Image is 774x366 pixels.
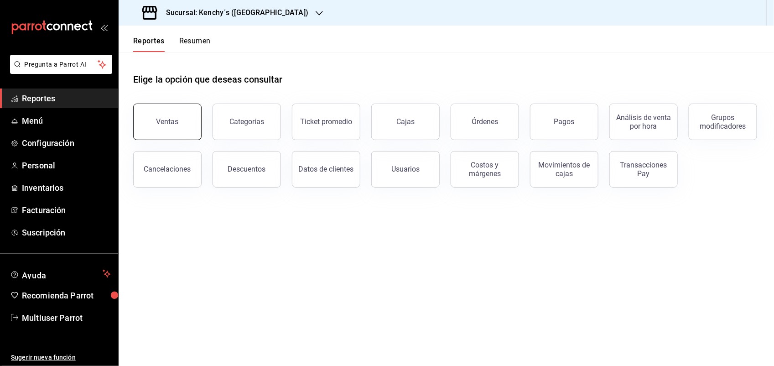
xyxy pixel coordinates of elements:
[213,151,281,188] button: Descuentos
[22,182,111,194] span: Inventarios
[457,161,513,178] div: Costos y márgenes
[371,151,440,188] button: Usuarios
[22,92,111,105] span: Reportes
[133,151,202,188] button: Cancelaciones
[22,159,111,172] span: Personal
[396,117,415,126] div: Cajas
[228,165,266,173] div: Descuentos
[536,161,592,178] div: Movimientos de cajas
[22,115,111,127] span: Menú
[615,161,672,178] div: Transacciones Pay
[25,60,98,69] span: Pregunta a Parrot AI
[22,137,111,149] span: Configuración
[689,104,757,140] button: Grupos modificadores
[530,151,598,188] button: Movimientos de cajas
[472,117,498,126] div: Órdenes
[159,7,308,18] h3: Sucursal: Kenchy´s ([GEOGRAPHIC_DATA])
[133,37,165,52] button: Reportes
[133,73,283,86] h1: Elige la opción que deseas consultar
[213,104,281,140] button: Categorías
[229,117,264,126] div: Categorías
[22,204,111,216] span: Facturación
[451,151,519,188] button: Costos y márgenes
[100,24,108,31] button: open_drawer_menu
[179,37,211,52] button: Resumen
[133,37,211,52] div: navigation tabs
[695,113,751,131] div: Grupos modificadores
[554,117,575,126] div: Pagos
[10,55,112,74] button: Pregunta a Parrot AI
[391,165,420,173] div: Usuarios
[299,165,354,173] div: Datos de clientes
[6,66,112,76] a: Pregunta a Parrot AI
[609,104,678,140] button: Análisis de venta por hora
[22,226,111,239] span: Suscripción
[156,117,179,126] div: Ventas
[22,312,111,324] span: Multiuser Parrot
[609,151,678,188] button: Transacciones Pay
[371,104,440,140] button: Cajas
[615,113,672,131] div: Análisis de venta por hora
[11,353,111,362] span: Sugerir nueva función
[22,289,111,302] span: Recomienda Parrot
[22,268,99,279] span: Ayuda
[451,104,519,140] button: Órdenes
[292,151,360,188] button: Datos de clientes
[144,165,191,173] div: Cancelaciones
[530,104,598,140] button: Pagos
[133,104,202,140] button: Ventas
[300,117,352,126] div: Ticket promedio
[292,104,360,140] button: Ticket promedio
